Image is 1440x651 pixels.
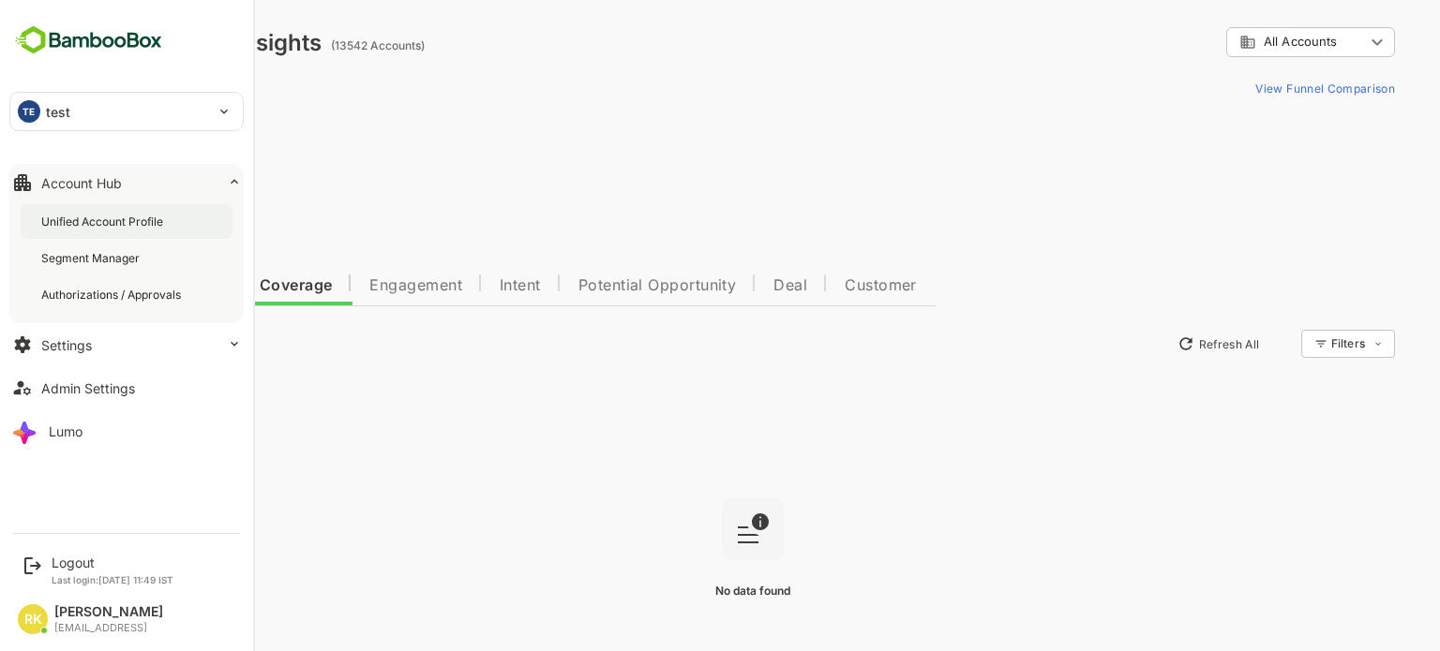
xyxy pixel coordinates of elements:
[54,604,163,620] div: [PERSON_NAME]
[41,214,167,229] div: Unified Account Profile
[1174,34,1299,51] div: All Accounts
[1103,329,1202,359] button: Refresh All
[434,278,475,293] span: Intent
[708,278,742,293] span: Deal
[41,287,185,303] div: Authorizations / Approvals
[41,175,122,191] div: Account Hub
[54,622,163,634] div: [EMAIL_ADDRESS]
[49,423,82,439] div: Lumo
[45,29,256,56] div: Dashboard Insights
[9,164,244,201] button: Account Hub
[9,412,244,450] button: Lumo
[1266,336,1299,350] div: Filters
[41,337,92,353] div: Settings
[41,250,143,266] div: Segment Manager
[64,278,266,293] span: Data Quality and Coverage
[513,278,671,293] span: Potential Opportunity
[9,22,168,58] img: BambooboxFullLogoMark.5f36c76dfaba33ec1ec1367b70bb1252.svg
[779,278,851,293] span: Customer
[9,369,244,407] button: Admin Settings
[52,574,173,585] p: Last login: [DATE] 11:49 IST
[46,102,71,122] p: test
[18,100,40,123] div: TE
[52,555,173,570] div: Logout
[1161,24,1329,61] div: All Accounts
[41,380,135,396] div: Admin Settings
[10,93,243,130] div: TEtest
[1264,327,1329,361] div: Filters
[1182,73,1329,103] button: View Funnel Comparison
[304,278,397,293] span: Engagement
[9,326,244,363] button: Settings
[650,584,725,598] span: No data found
[265,38,365,52] ag: (13542 Accounts)
[45,327,182,361] button: New Insights
[1198,35,1271,49] span: All Accounts
[18,604,48,634] div: RK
